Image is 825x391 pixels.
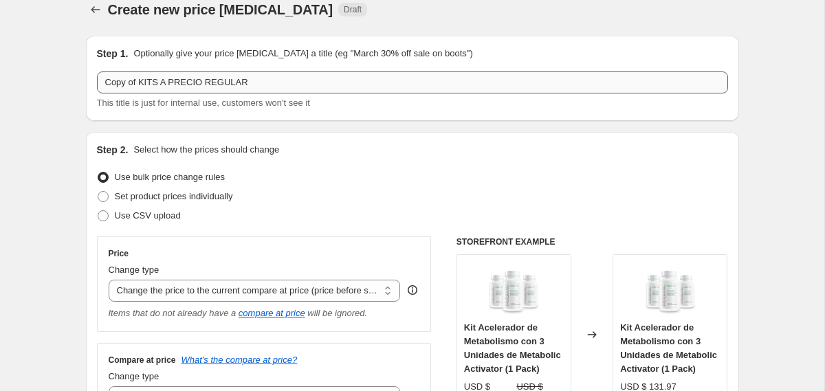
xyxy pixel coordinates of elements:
div: help [406,283,419,297]
h3: Price [109,248,129,259]
i: Items that do not already have a [109,308,236,318]
span: Draft [344,4,362,15]
span: Use CSV upload [115,210,181,221]
span: This title is just for internal use, customers won't see it [97,98,310,108]
button: compare at price [239,308,305,318]
span: Use bulk price change rules [115,172,225,182]
h3: Compare at price [109,355,176,366]
span: Change type [109,371,159,381]
p: Select how the prices should change [133,143,279,157]
img: metabolicactivator03_80x.jpg [486,262,541,317]
h6: STOREFRONT EXAMPLE [456,236,728,247]
button: What's the compare at price? [181,355,298,365]
h2: Step 2. [97,143,129,157]
h2: Step 1. [97,47,129,60]
span: Create new price [MEDICAL_DATA] [108,2,333,17]
p: Optionally give your price [MEDICAL_DATA] a title (eg "March 30% off sale on boots") [133,47,472,60]
span: Change type [109,265,159,275]
span: Kit Acelerador de Metabolismo con 3 Unidades de Metabolic Activator (1 Pack) [620,322,717,374]
img: metabolicactivator03_80x.jpg [643,262,698,317]
span: Kit Acelerador de Metabolismo con 3 Unidades de Metabolic Activator (1 Pack) [464,322,561,374]
input: 30% off holiday sale [97,71,728,93]
span: Set product prices individually [115,191,233,201]
i: will be ignored. [307,308,367,318]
